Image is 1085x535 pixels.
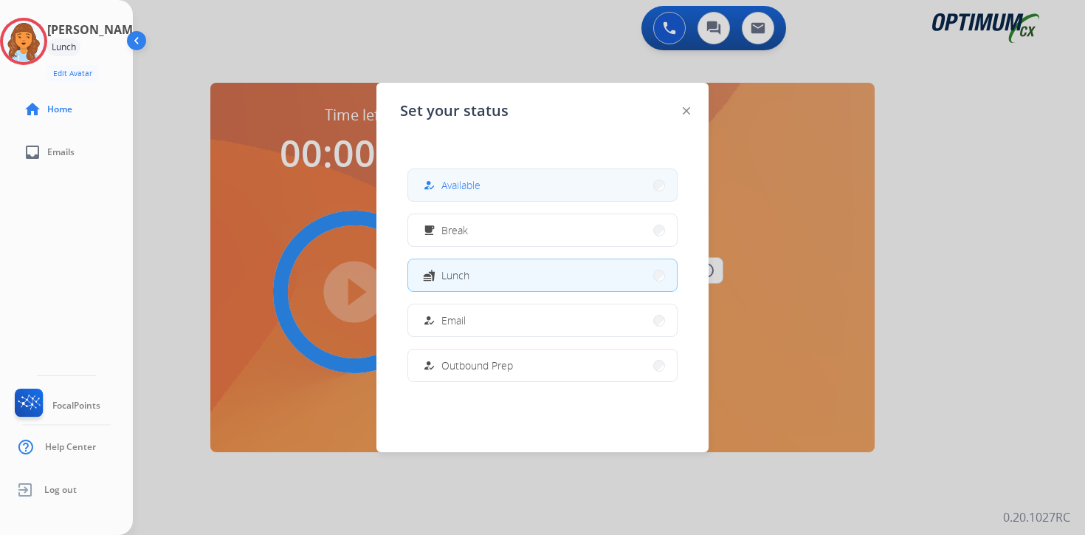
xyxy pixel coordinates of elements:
button: Outbound Prep [408,350,677,381]
button: Email [408,304,677,336]
span: Lunch [441,267,469,283]
button: Break [408,214,677,246]
mat-icon: how_to_reg [423,359,435,372]
mat-icon: free_breakfast [423,224,435,236]
mat-icon: fastfood [423,269,435,282]
p: 0.20.1027RC [1003,508,1070,526]
mat-icon: how_to_reg [423,314,435,327]
span: Outbound Prep [441,358,513,373]
button: Available [408,169,677,201]
span: Break [441,222,468,238]
span: FocalPoints [52,400,100,412]
img: close-button [683,107,690,115]
span: Email [441,313,466,328]
span: Home [47,103,72,115]
button: Edit Avatar [47,65,98,82]
span: Available [441,177,480,193]
span: Emails [47,146,75,158]
img: avatar [3,21,44,62]
mat-icon: home [24,100,41,118]
span: Set your status [400,100,509,121]
mat-icon: how_to_reg [423,179,435,191]
a: FocalPoints [12,389,100,423]
button: Lunch [408,259,677,291]
span: Log out [44,484,77,496]
div: Lunch [47,38,80,56]
h3: [PERSON_NAME] [47,21,143,38]
span: Help Center [45,441,96,453]
mat-icon: inbox [24,143,41,161]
